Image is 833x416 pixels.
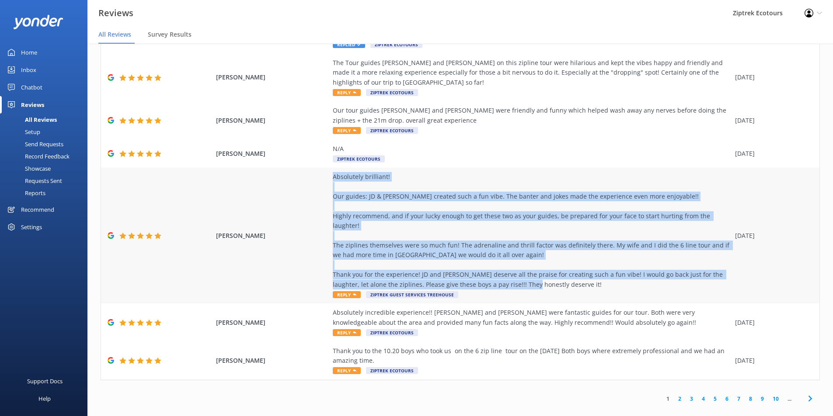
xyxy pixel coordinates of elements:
[756,395,768,403] a: 9
[333,41,365,48] span: Replied
[98,6,133,20] h3: Reviews
[709,395,721,403] a: 5
[333,291,361,298] span: Reply
[735,356,809,365] div: [DATE]
[216,231,329,241] span: [PERSON_NAME]
[333,144,731,154] div: N/A
[21,79,42,96] div: Chatbot
[5,113,87,126] a: All Reviews
[21,61,36,79] div: Inbox
[366,367,418,374] span: Ziptrek Ecotours
[5,150,70,162] div: Record Feedback
[333,329,361,336] span: Reply
[333,58,731,87] div: The Tour guides [PERSON_NAME] and [PERSON_NAME] on this zipline tour were hilarious and kept the ...
[366,89,418,96] span: Ziptrek Ecotours
[783,395,796,403] span: ...
[333,127,361,134] span: Reply
[5,162,87,175] a: Showcase
[366,127,418,134] span: Ziptrek Ecotours
[333,172,731,289] div: Absolutely brilliant! Our guides: JD & [PERSON_NAME] created such a fun vibe. The banter and joke...
[686,395,697,403] a: 3
[733,395,745,403] a: 7
[5,162,51,175] div: Showcase
[5,126,40,138] div: Setup
[333,155,385,162] span: Ziptrek Ecotours
[333,367,361,374] span: Reply
[216,149,329,158] span: [PERSON_NAME]
[216,318,329,327] span: [PERSON_NAME]
[5,175,62,187] div: Requests Sent
[38,390,51,407] div: Help
[735,72,809,82] div: [DATE]
[5,126,87,138] a: Setup
[333,106,731,125] div: Our tour guides [PERSON_NAME] and [PERSON_NAME] were friendly and funny which helped wash away an...
[5,113,57,126] div: All Reviews
[674,395,686,403] a: 2
[148,30,192,39] span: Survey Results
[216,72,329,82] span: [PERSON_NAME]
[735,149,809,158] div: [DATE]
[370,41,422,48] span: Ziptrek Ecotours
[5,138,87,150] a: Send Requests
[735,231,809,241] div: [DATE]
[21,44,37,61] div: Home
[216,116,329,125] span: [PERSON_NAME]
[366,291,458,298] span: Ziptrek Guest Services Treehouse
[13,15,63,29] img: yonder-white-logo.png
[721,395,733,403] a: 6
[697,395,709,403] a: 4
[21,201,54,218] div: Recommend
[745,395,756,403] a: 8
[768,395,783,403] a: 10
[21,96,44,113] div: Reviews
[5,187,45,199] div: Reports
[5,138,63,150] div: Send Requests
[27,372,63,390] div: Support Docs
[333,308,731,327] div: Absolutely incredible experience!! [PERSON_NAME] and [PERSON_NAME] were fantastic guides for our ...
[5,187,87,199] a: Reports
[5,175,87,187] a: Requests Sent
[333,346,731,366] div: Thank you to the 10.20 boys who took us on the 6 zip line tour on the [DATE] Both boys where extr...
[216,356,329,365] span: [PERSON_NAME]
[366,329,418,336] span: Ziptrek Ecotours
[662,395,674,403] a: 1
[333,89,361,96] span: Reply
[735,116,809,125] div: [DATE]
[21,218,42,236] div: Settings
[735,318,809,327] div: [DATE]
[98,30,131,39] span: All Reviews
[5,150,87,162] a: Record Feedback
